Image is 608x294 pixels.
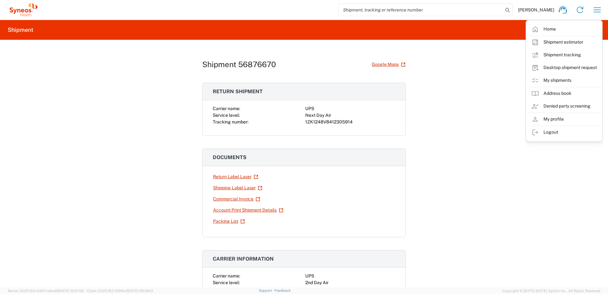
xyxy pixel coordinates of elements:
[305,112,395,119] div: Next Day Air
[213,106,240,111] span: Carrier name:
[202,60,276,69] h1: Shipment 56876670
[127,289,153,293] span: [DATE] 09:39:01
[213,216,245,227] a: Packing List
[213,273,240,278] span: Carrier name:
[338,4,503,16] input: Shipment, tracking or reference number
[213,88,263,94] span: Return shipment
[8,289,84,293] span: Server: 2025.19.0-d447cefac8f
[371,59,406,70] a: Google Maps
[518,7,554,13] span: [PERSON_NAME]
[213,182,263,193] a: Shipping Label Laser
[526,23,602,36] a: Home
[526,36,602,49] a: Shipment estimator
[213,280,240,285] span: Service level:
[213,287,248,292] span: Tracking number:
[213,119,248,124] span: Tracking number:
[213,193,260,205] a: Commercial Invoice
[502,288,600,294] span: Copyright © [DATE]-[DATE] Agistix Inc., All Rights Reserved
[526,100,602,113] a: Denied party screening
[213,154,246,160] span: Documents
[274,289,291,292] a: Feedback
[58,289,84,293] span: [DATE] 10:47:06
[526,113,602,126] a: My profile
[259,289,275,292] a: Support
[305,286,395,293] div: 1ZK1248V0222866140
[305,105,395,112] div: UPS
[305,273,395,279] div: UPS
[213,205,284,216] a: Account Print Shipment Details
[305,279,395,286] div: 2nd Day Air
[213,113,240,118] span: Service level:
[305,119,395,125] div: 1ZK1248V8412305914
[526,49,602,61] a: Shipment tracking
[8,26,33,34] h2: Shipment
[87,289,153,293] span: Client: 2025.19.0-129fbcf
[526,87,602,100] a: Address book
[526,126,602,139] a: Logout
[526,74,602,87] a: My shipments
[213,171,259,182] a: Return Label Laser
[213,256,274,262] span: Carrier information
[526,61,602,74] a: Desktop shipment request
